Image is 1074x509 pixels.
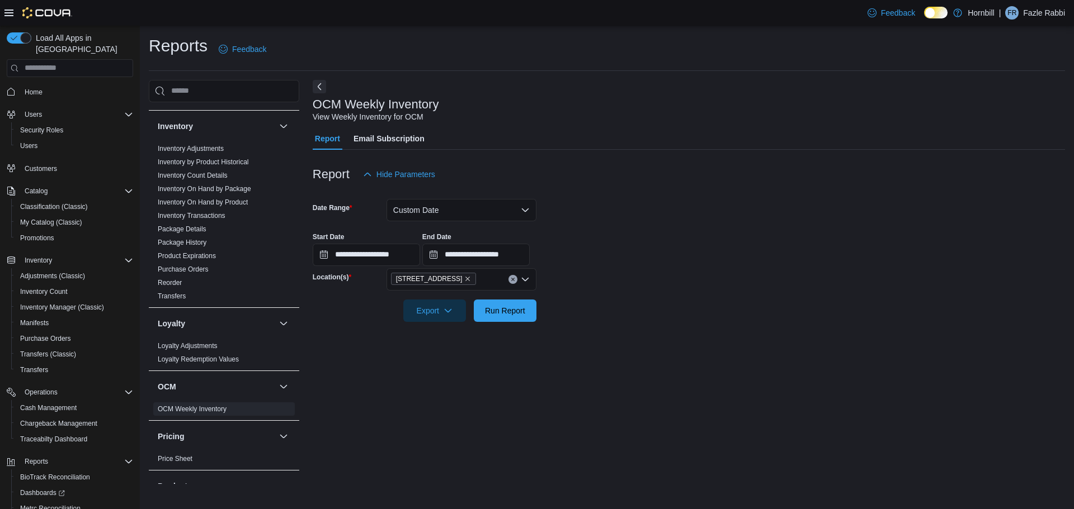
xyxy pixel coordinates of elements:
[2,253,138,268] button: Inventory
[924,7,948,18] input: Dark Mode
[20,287,68,296] span: Inventory Count
[20,386,62,399] button: Operations
[313,203,352,212] label: Date Range
[158,265,209,274] span: Purchase Orders
[20,334,71,343] span: Purchase Orders
[158,95,192,103] a: Promotions
[158,172,228,179] a: Inventory Count Details
[396,273,463,284] span: [STREET_ADDRESS]
[20,85,47,99] a: Home
[313,168,350,181] h3: Report
[16,417,102,430] a: Chargeback Management
[2,160,138,177] button: Customers
[20,254,133,267] span: Inventory
[20,162,62,175] a: Customers
[11,346,138,362] button: Transfers (Classic)
[16,231,133,245] span: Promotions
[16,269,133,283] span: Adjustments (Classic)
[2,384,138,400] button: Operations
[20,455,53,468] button: Reports
[158,212,225,220] a: Inventory Transactions
[158,145,224,153] a: Inventory Adjustments
[11,284,138,299] button: Inventory Count
[968,6,994,20] p: Hornbill
[16,348,133,361] span: Transfers (Classic)
[149,339,299,370] div: Loyalty
[16,231,59,245] a: Promotions
[485,305,525,316] span: Run Report
[158,198,248,206] a: Inventory On Hand by Product
[474,299,536,322] button: Run Report
[999,6,1001,20] p: |
[158,239,206,246] a: Package History
[16,301,133,314] span: Inventory Manager (Classic)
[16,216,133,229] span: My Catalog (Classic)
[11,215,138,230] button: My Catalog (Classic)
[354,127,425,150] span: Email Subscription
[11,431,138,447] button: Traceabilty Dashboard
[16,432,92,446] a: Traceabilty Dashboard
[11,315,138,331] button: Manifests
[1007,6,1016,20] span: FR
[16,363,53,377] a: Transfers
[863,2,920,24] a: Feedback
[20,161,133,175] span: Customers
[16,470,95,484] a: BioTrack Reconciliation
[16,139,42,153] a: Users
[16,123,133,137] span: Security Roles
[11,331,138,346] button: Purchase Orders
[11,122,138,138] button: Security Roles
[20,254,56,267] button: Inventory
[11,416,138,431] button: Chargeback Management
[403,299,466,322] button: Export
[149,402,299,420] div: OCM
[16,200,92,213] a: Classification (Classic)
[158,454,192,463] span: Price Sheet
[422,232,451,241] label: End Date
[20,108,46,121] button: Users
[158,292,186,300] a: Transfers
[464,275,471,282] button: Remove 224 1st Ave from selection in this group
[22,7,72,18] img: Cova
[16,470,133,484] span: BioTrack Reconciliation
[16,332,133,345] span: Purchase Orders
[20,184,52,198] button: Catalog
[20,303,104,312] span: Inventory Manager (Classic)
[391,273,477,285] span: 224 1st Ave
[16,332,76,345] a: Purchase Orders
[25,388,58,397] span: Operations
[20,184,133,198] span: Catalog
[2,183,138,199] button: Catalog
[16,285,133,298] span: Inventory Count
[508,275,517,284] button: Clear input
[277,479,290,493] button: Products
[158,198,248,207] span: Inventory On Hand by Product
[158,292,186,301] span: Transfers
[20,386,133,399] span: Operations
[158,251,216,260] span: Product Expirations
[16,363,133,377] span: Transfers
[16,486,69,500] a: Dashboards
[158,158,249,167] span: Inventory by Product Historical
[25,256,52,265] span: Inventory
[11,469,138,485] button: BioTrack Reconciliation
[158,158,249,166] a: Inventory by Product Historical
[25,110,42,119] span: Users
[158,381,275,392] button: OCM
[149,142,299,307] div: Inventory
[20,141,37,150] span: Users
[20,272,85,280] span: Adjustments (Classic)
[376,169,435,180] span: Hide Parameters
[25,88,43,97] span: Home
[158,405,227,413] span: OCM Weekly Inventory
[25,164,57,173] span: Customers
[313,273,351,282] label: Location(s)
[158,342,218,350] a: Loyalty Adjustments
[16,316,53,330] a: Manifests
[16,269,89,283] a: Adjustments (Classic)
[20,218,82,227] span: My Catalog (Classic)
[20,419,97,428] span: Chargeback Management
[158,121,275,132] button: Inventory
[16,123,68,137] a: Security Roles
[158,171,228,180] span: Inventory Count Details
